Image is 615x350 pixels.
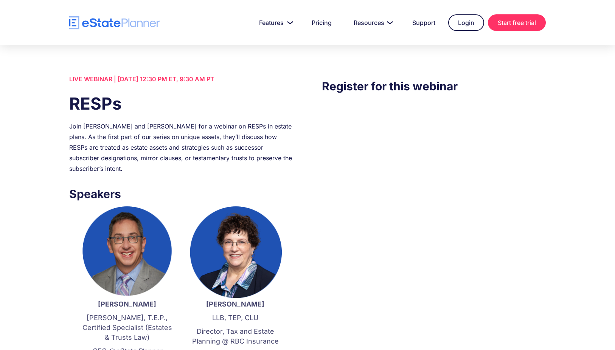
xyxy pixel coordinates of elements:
[69,92,293,115] h1: RESPs
[448,14,484,31] a: Login
[189,327,282,346] p: Director, Tax and Estate Planning @ RBC Insurance
[488,14,546,31] a: Start free trial
[189,313,282,323] p: LLB, TEP, CLU
[322,77,546,95] h3: Register for this webinar
[69,121,293,174] div: Join [PERSON_NAME] and [PERSON_NAME] for a webinar on RESPs in estate plans. As the first part of...
[303,15,341,30] a: Pricing
[250,15,299,30] a: Features
[206,300,264,308] strong: [PERSON_NAME]
[69,185,293,203] h3: Speakers
[403,15,444,30] a: Support
[69,74,293,84] div: LIVE WEBINAR | [DATE] 12:30 PM ET, 9:30 AM PT
[345,15,399,30] a: Resources
[81,313,174,342] p: [PERSON_NAME], T.E.P., Certified Specialist (Estates & Trusts Law)
[98,300,156,308] strong: [PERSON_NAME]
